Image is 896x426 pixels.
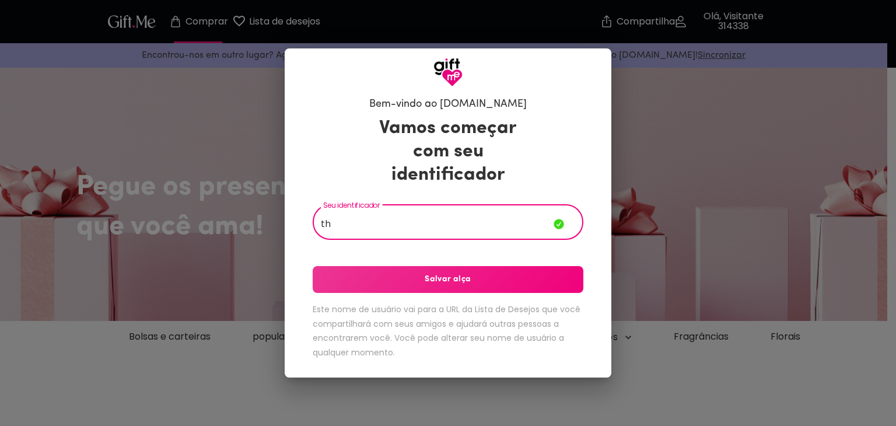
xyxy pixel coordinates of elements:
[369,99,527,110] font: Bem-vindo ao [DOMAIN_NAME]
[425,275,471,284] font: Salvar alça
[313,266,583,293] button: Salvar alça
[433,58,463,87] img: Logotipo GiftMe
[313,303,580,358] font: Este nome de usuário vai para a URL da Lista de Desejos que você compartilhará com seus amigos e ...
[379,119,517,184] font: Vamos começar com seu identificador
[313,207,554,240] input: Seu identificador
